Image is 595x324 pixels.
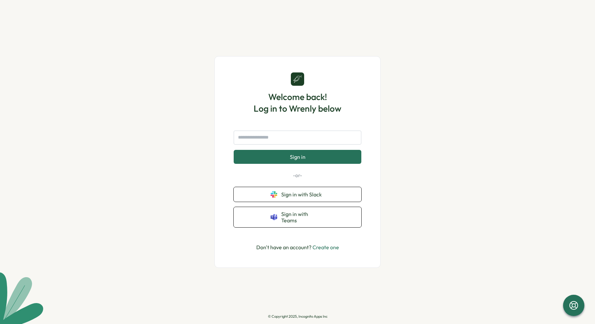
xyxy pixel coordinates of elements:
[254,91,341,114] h1: Welcome back! Log in to Wrenly below
[312,244,339,251] a: Create one
[234,150,361,164] button: Sign in
[281,211,324,223] span: Sign in with Teams
[290,154,305,160] span: Sign in
[234,172,361,179] p: -or-
[268,314,327,319] p: © Copyright 2025, Incognito Apps Inc
[256,243,339,252] p: Don't have an account?
[234,187,361,202] button: Sign in with Slack
[281,191,324,197] span: Sign in with Slack
[234,207,361,227] button: Sign in with Teams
